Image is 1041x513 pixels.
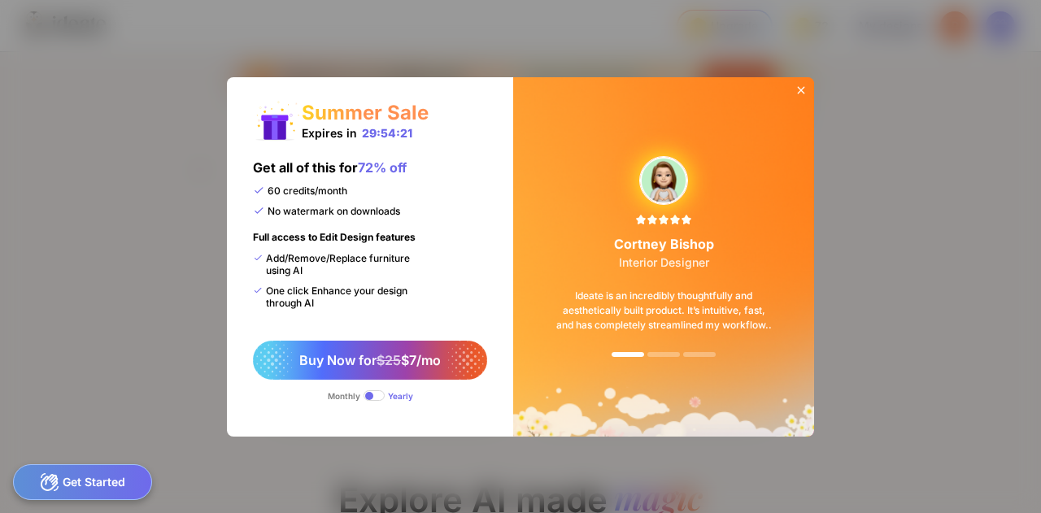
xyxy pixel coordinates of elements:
[302,126,412,140] div: Expires in
[534,269,794,352] div: Ideate is an incredibly thoughtfully and aesthetically built product. It’s intuitive, fast, and h...
[388,391,413,401] div: Yearly
[253,159,407,185] div: Get all of this for
[299,352,441,368] span: Buy Now for $7/mo
[513,77,814,437] img: summerSaleBg.png
[358,159,407,176] span: 72% off
[253,252,426,276] div: Add/Remove/Replace furniture using AI
[253,185,347,197] div: 60 credits/month
[640,157,687,204] img: upgradeReviewAvtar-3.png
[328,391,360,401] div: Monthly
[362,126,412,140] div: 29:54:21
[253,205,400,217] div: No watermark on downloads
[614,236,714,269] div: Cortney Bishop
[253,231,416,252] div: Full access to Edit Design features
[253,285,426,309] div: One click Enhance your design through AI
[302,101,429,124] div: Summer Sale
[377,352,401,368] span: $25
[13,464,152,500] div: Get Started
[619,255,709,269] span: Interior Designer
